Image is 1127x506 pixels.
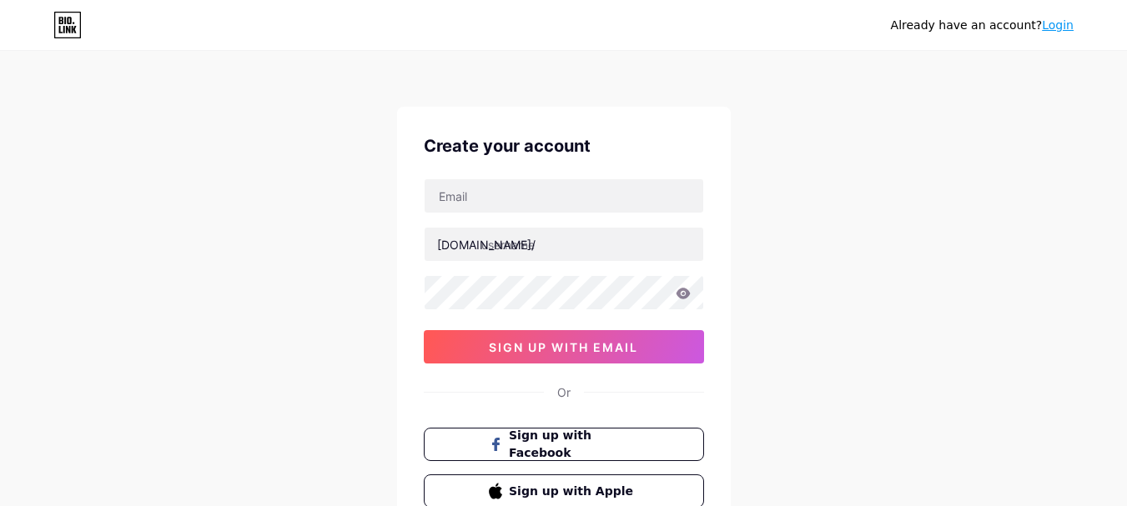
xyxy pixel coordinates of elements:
[424,133,704,158] div: Create your account
[891,17,1074,34] div: Already have an account?
[1042,18,1074,32] a: Login
[424,428,704,461] button: Sign up with Facebook
[437,236,536,253] div: [DOMAIN_NAME]/
[425,228,703,261] input: username
[489,340,638,354] span: sign up with email
[557,383,571,401] div: Or
[509,483,638,500] span: Sign up with Apple
[425,179,703,213] input: Email
[424,330,704,363] button: sign up with email
[509,427,638,462] span: Sign up with Facebook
